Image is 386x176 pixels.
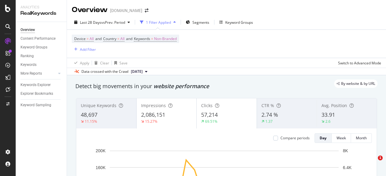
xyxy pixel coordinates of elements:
[337,135,346,140] div: Week
[21,53,34,59] div: Ranking
[134,36,150,41] span: Keywords
[343,165,352,170] text: 6.4K
[141,111,165,118] span: 2,086,151
[103,36,116,41] span: Country
[128,68,150,75] button: [DATE]
[21,10,62,17] div: RealKeywords
[110,8,142,14] div: [DOMAIN_NAME]
[21,27,35,33] div: Overview
[101,20,125,25] span: vs Prev. Period
[21,82,62,88] a: Keywords Explorer
[21,91,53,97] div: Explorer Bookmarks
[72,46,96,53] button: Add Filter
[72,58,89,68] button: Apply
[80,20,101,25] span: Last 28 Days
[81,111,97,118] span: 48,697
[72,5,108,15] div: Overview
[85,119,97,124] div: 11.15%
[21,70,42,77] div: More Reports
[138,17,178,27] button: 1 Filter Applied
[145,8,148,13] div: arrow-right-arrow-left
[21,102,62,108] a: Keyword Sampling
[205,119,217,124] div: 69.51%
[100,60,109,66] div: Clear
[21,36,55,42] div: Content Performance
[141,103,166,108] span: Impressions
[21,102,51,108] div: Keyword Sampling
[365,156,380,170] iframe: Intercom live chat
[217,17,255,27] button: Keyword Groups
[92,58,109,68] button: Clear
[183,17,212,27] button: Segments
[21,36,62,42] a: Content Performance
[21,27,62,33] a: Overview
[96,165,106,170] text: 160K
[320,135,327,140] div: Day
[151,36,153,41] span: =
[21,91,62,97] a: Explorer Bookmarks
[120,35,125,43] span: All
[315,133,332,143] button: Day
[192,20,209,25] span: Segments
[87,36,89,41] span: =
[21,62,36,68] div: Keywords
[95,36,102,41] span: and
[21,44,62,51] a: Keyword Groups
[21,44,47,51] div: Keyword Groups
[90,35,94,43] span: All
[81,69,128,74] div: Data crossed with the Crawl
[81,103,116,108] span: Unique Keywords
[338,60,381,66] div: Switch to Advanced Mode
[80,60,89,66] div: Apply
[154,35,177,43] span: Non-Branded
[334,79,378,88] div: legacy label
[351,133,372,143] button: Month
[261,103,274,108] span: CTR %
[21,82,51,88] div: Keywords Explorer
[96,148,106,153] text: 200K
[112,58,128,68] button: Save
[265,119,273,124] div: 1.37
[21,62,62,68] a: Keywords
[336,58,381,68] button: Switch to Advanced Mode
[321,103,347,108] span: Avg. Position
[280,135,310,140] div: Compare periods
[146,20,171,25] div: 1 Filter Applied
[126,36,132,41] span: and
[378,156,383,160] span: 1
[356,135,367,140] div: Month
[225,20,253,25] div: Keyword Groups
[341,82,375,85] span: By website & by URL
[131,69,143,74] span: 2025 Sep. 17th
[343,148,348,153] text: 8K
[201,111,218,118] span: 57,214
[145,119,157,124] div: 15.27%
[325,119,331,124] div: 2.6
[119,60,128,66] div: Save
[201,103,213,108] span: Clicks
[21,70,56,77] a: More Reports
[21,53,62,59] a: Ranking
[321,111,335,118] span: 33.91
[332,133,351,143] button: Week
[21,5,62,10] div: Analytics
[72,17,132,27] button: Last 28 DaysvsPrev. Period
[74,36,86,41] span: Device
[80,47,96,52] div: Add Filter
[117,36,119,41] span: =
[261,111,278,118] span: 2.74 %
